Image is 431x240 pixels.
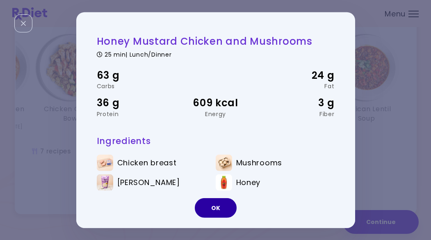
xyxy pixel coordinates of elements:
div: Energy [176,111,255,117]
span: Mushrooms [236,158,282,167]
div: Fat [255,83,334,89]
div: 36 g [97,95,176,111]
span: [PERSON_NAME] [117,178,180,187]
div: 25 min | Lunch/Dinner [97,49,335,57]
div: Protein [97,111,176,117]
button: OK [195,198,237,218]
div: 609 kcal [176,95,255,111]
div: Close [14,14,32,32]
div: Fiber [255,111,334,117]
div: 24 g [255,67,334,83]
span: Honey [236,178,261,187]
div: Carbs [97,83,176,89]
div: 3 g [255,95,334,111]
div: 63 g [97,67,176,83]
h2: Honey Mustard Chicken and Mushrooms [97,34,335,47]
span: Chicken breast [117,158,177,167]
h3: Ingredients [97,135,335,146]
